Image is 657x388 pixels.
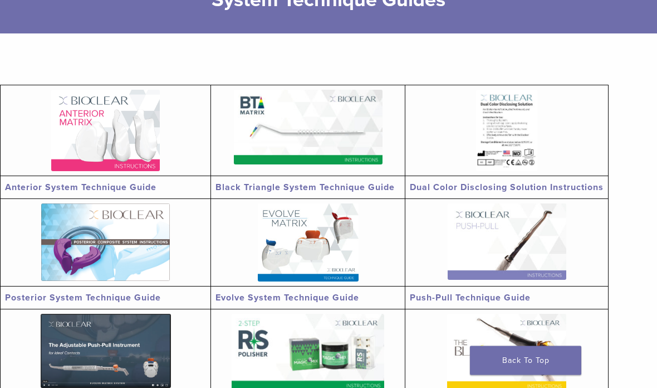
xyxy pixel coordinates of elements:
[410,293,531,304] a: Push-Pull Technique Guide
[215,293,359,304] a: Evolve System Technique Guide
[410,182,604,193] a: Dual Color Disclosing Solution Instructions
[5,293,161,304] a: Posterior System Technique Guide
[215,182,395,193] a: Black Triangle System Technique Guide
[5,182,156,193] a: Anterior System Technique Guide
[470,346,581,375] a: Back To Top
